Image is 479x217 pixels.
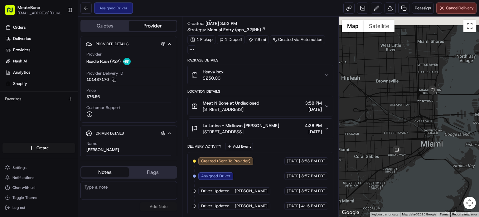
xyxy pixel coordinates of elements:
div: 📗 [6,140,11,145]
span: Price [86,88,96,93]
button: Heavy box$250.00 [188,65,333,85]
span: Assigned Driver [201,173,230,179]
img: Shopify logo [6,81,11,86]
span: [DATE] [305,106,322,112]
button: Reassign [412,2,434,14]
a: Providers [2,45,78,55]
div: We're available if you need us! [28,66,86,71]
span: Log out [12,205,25,210]
a: Terms [440,213,448,216]
div: Created via Automation [270,35,325,44]
button: [EMAIL_ADDRESS][DOMAIN_NAME] [17,11,62,16]
span: Notifications [12,175,34,180]
button: MeatnBone[EMAIL_ADDRESS][DOMAIN_NAME] [2,2,65,17]
span: Toggle Theme [12,195,37,200]
span: Pylon [62,155,75,159]
span: Driver Details [96,131,124,136]
span: [DATE] [287,188,300,194]
span: Knowledge Base [12,139,48,145]
span: $250.00 [203,75,224,81]
span: [DATE] [71,113,84,118]
div: 1 Pickup [187,35,215,44]
button: 101437170 [86,77,116,82]
button: Show street map [342,20,364,32]
span: Provider [86,52,102,57]
span: [STREET_ADDRESS] [203,106,259,112]
a: Open this area in Google Maps (opens a new window) [340,209,361,217]
div: Start new chat [28,59,102,66]
span: 3:53 PM EDT [301,158,325,164]
div: Strategy: [187,27,266,33]
span: Created (Sent To Provider) [201,158,250,164]
a: Powered byPylon [44,154,75,159]
input: Clear [16,40,103,47]
span: Orders [13,25,26,30]
button: Chat with us! [2,183,75,192]
button: Toggle Theme [2,193,75,202]
span: [PERSON_NAME] [235,188,268,194]
span: [DATE] [287,158,300,164]
span: Chat with us! [12,185,35,190]
span: Driver Updated [201,188,230,194]
span: [DATE] [305,129,322,135]
span: [STREET_ADDRESS] [203,129,279,135]
span: • [68,96,70,101]
img: Google [340,209,361,217]
span: 3:58 PM [305,100,322,106]
img: Wisdom Oko [6,91,16,103]
span: Name [86,141,97,146]
span: $76.56 [86,94,100,100]
a: Deliveries [2,34,78,44]
img: roadie-logo-v2.jpg [123,58,131,65]
div: Delivery Activity [187,144,221,149]
a: Shopify [2,79,78,89]
button: Quotes [81,21,129,31]
button: MeatnBone [17,4,40,11]
span: La Latina - Midtown [PERSON_NAME] [203,122,279,129]
span: 3:57 PM EDT [301,173,325,179]
button: Show satellite imagery [364,20,394,32]
button: Notes [81,167,129,177]
button: Toggle fullscreen view [463,20,476,32]
div: Favorites [2,94,75,104]
span: [PERSON_NAME] [235,203,268,209]
span: Deliveries [13,36,31,42]
img: Nash [6,6,19,18]
span: Manual Entry (opn_37jiHh) [207,27,261,33]
img: 1736555255976-a54dd68f-1ca7-489b-9aae-adbdc363a1c4 [12,114,17,119]
span: Roadie Rush (P2P) [86,59,121,64]
span: Created: [187,20,237,27]
a: 📗Knowledge Base [4,137,50,148]
div: [PERSON_NAME] [86,147,119,153]
button: Create [2,143,75,153]
button: Start new chat [106,61,114,69]
a: Report a map error [452,213,477,216]
div: 1 Dropoff [217,35,245,44]
div: 7.6 mi [246,35,269,44]
p: Welcome 👋 [6,25,114,35]
span: • [68,113,70,118]
a: Analytics [2,67,78,77]
span: Driver Updated [201,203,230,209]
button: Provider Details [86,39,172,49]
div: 💻 [53,140,58,145]
a: Orders [2,22,78,32]
span: Analytics [13,70,30,75]
img: 1736555255976-a54dd68f-1ca7-489b-9aae-adbdc363a1c4 [12,97,17,102]
button: Add Event [225,143,253,150]
span: 4:15 PM EDT [301,203,325,209]
span: Provider Delivery ID [86,71,123,76]
span: 4:28 PM [305,122,322,129]
span: Settings [12,165,27,170]
button: Provider [129,21,177,31]
span: Meat N Bone at Undisclosed [203,100,259,106]
button: CancelDelivery [436,2,477,14]
span: Map data ©2025 Google [402,213,436,216]
button: La Latina - Midtown [PERSON_NAME][STREET_ADDRESS]4:28 PM[DATE] [188,119,333,139]
span: Reassign [415,5,431,11]
div: Location Details [187,89,333,94]
span: API Documentation [59,139,100,145]
img: Wisdom Oko [6,107,16,120]
span: [DATE] [287,203,300,209]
